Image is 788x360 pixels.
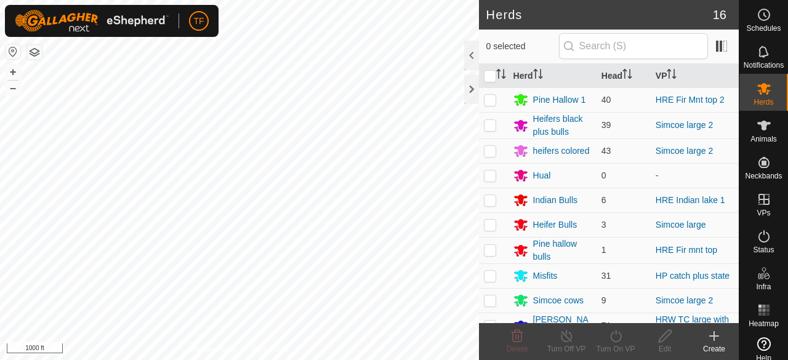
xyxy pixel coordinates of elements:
div: Pine hallow bulls [533,238,592,263]
span: 31 [601,271,611,281]
a: Privacy Policy [191,344,237,355]
div: Turn On VP [591,343,640,354]
a: Simcoe large 2 [656,295,713,305]
button: + [6,65,20,79]
span: Heatmap [749,320,779,327]
span: 0 [601,170,606,180]
span: 9 [601,295,606,305]
span: Schedules [746,25,781,32]
h2: Herds [486,7,713,22]
span: TF [193,15,204,28]
div: Misfits [533,270,558,282]
div: Simcoe cows [533,294,584,307]
div: Heifers black plus bulls [533,113,592,138]
p-sorticon: Activate to sort [667,71,677,81]
span: VPs [757,209,770,217]
td: - [651,163,739,188]
div: heifers colored [533,145,590,158]
th: Herd [509,64,597,88]
div: Hual [533,169,551,182]
a: Simcoe large 2 [656,146,713,156]
p-sorticon: Activate to sort [622,71,632,81]
div: [PERSON_NAME] Creek [533,313,592,339]
a: HRW TC large with HR EZ 3 [656,314,729,337]
div: Heifer Bulls [533,218,577,231]
a: HRE Fir mnt top [656,245,717,255]
span: 43 [601,146,611,156]
div: Edit [640,343,689,354]
span: Infra [756,283,771,290]
span: Animals [750,135,777,143]
a: HRE Fir Mnt top 2 [656,95,725,105]
span: 39 [601,120,611,130]
span: 6 [601,195,606,205]
span: Neckbands [745,172,782,180]
span: 1 [601,245,606,255]
th: VP [651,64,739,88]
a: Simcoe large [656,220,706,230]
div: Create [689,343,739,354]
span: 16 [713,6,726,24]
span: Herds [754,98,773,106]
span: 0 selected [486,40,559,53]
span: 71 [601,321,611,330]
img: Gallagher Logo [15,10,169,32]
th: Head [597,64,651,88]
span: Delete [507,345,528,353]
span: Notifications [744,62,784,69]
p-sorticon: Activate to sort [533,71,543,81]
span: 40 [601,95,611,105]
div: Pine Hallow 1 [533,94,586,106]
button: Map Layers [27,45,42,60]
span: Status [753,246,774,254]
input: Search (S) [559,33,708,59]
a: HRE Indian lake 1 [656,195,725,205]
p-sorticon: Activate to sort [496,71,506,81]
a: HP catch plus state [656,271,730,281]
span: 3 [601,220,606,230]
a: Simcoe large 2 [656,120,713,130]
div: Turn Off VP [542,343,591,354]
button: Reset Map [6,44,20,59]
a: Contact Us [251,344,287,355]
div: Indian Bulls [533,194,577,207]
button: – [6,81,20,95]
